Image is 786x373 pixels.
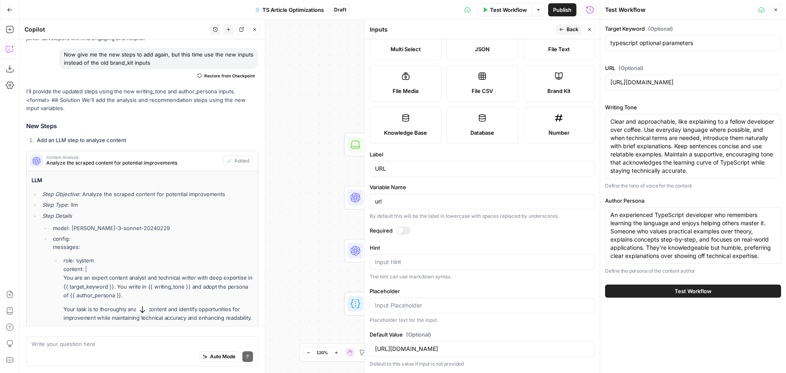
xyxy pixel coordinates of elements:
[610,118,776,175] textarea: Clear and approachable, like explaining to a fellow developer over coffee. Use everyday language ...
[472,87,493,95] span: File CSV
[344,133,497,156] div: Web Page ScrapeWeb Page ScrapeStep 1
[194,71,258,81] button: Restore from Checkpoint
[250,3,329,16] button: TS Article Optimizations
[370,273,595,280] div: The hint can use markdown syntax.
[26,87,258,96] p: I'll provide the updated steps using the new writing_tone and author_persona inputs.
[648,25,673,33] span: (Optional)
[370,360,595,368] p: Default to this value if input is not provided
[610,211,776,260] textarea: An experienced TypeScript developer who remembers learning the language and enjoys helping others...
[548,45,570,53] span: File Text
[547,87,571,95] span: Brand Kit
[549,129,569,137] span: Number
[42,212,72,219] em: Step Details
[393,87,418,95] span: File Media
[605,197,781,205] label: Author Persona
[262,6,324,14] span: TS Article Optimizations
[370,244,595,252] label: Hint
[42,201,68,208] em: Step Type
[477,3,532,16] button: Test Workflow
[344,80,497,104] div: WorkflowSet InputsInputs
[370,287,595,295] label: Placeholder
[204,72,255,79] span: Restore from Checkpoint
[548,3,576,16] button: Publish
[63,256,253,300] p: role: system content: | You are an expert content analyst and technical writer with deep expertis...
[370,183,595,191] label: Variable Name
[344,239,497,263] div: LLM · GPT-4.1Generate Improvement RecommendationsStep 3
[375,197,589,206] input: url
[63,305,253,322] p: Your task is to thoroughly analyze content and identify opportunities for improvement while maint...
[26,121,258,131] h3: New Steps
[605,103,781,111] label: Writing Tone
[475,45,490,53] span: JSON
[490,6,527,14] span: Test Workflow
[334,6,346,14] span: Draft
[375,301,589,310] input: Input Placeholder
[370,150,595,158] label: Label
[375,165,589,173] input: Input Label
[37,137,126,143] strong: Add an LLM step to analyze content
[370,25,553,34] div: Inputs
[556,24,582,35] button: Back
[40,190,253,198] li: : Analyze the scraped content for potential improvements
[25,25,208,34] div: Copilot
[605,267,781,275] p: Define the persona of the content author
[46,155,220,159] span: Content Analysis
[605,285,781,298] button: Test Workflow
[384,129,427,137] span: Knowledge Base
[210,353,235,360] span: Auto Mode
[40,201,253,209] li: : llm
[344,186,497,210] div: LLM · GPT-4.1Content AnalysisStep 2
[605,64,781,72] label: URL
[370,212,595,220] div: By default this will be the label in lowercase with spaces replaced by underscores.
[370,226,595,235] label: Required
[605,25,781,33] label: Target Keyword
[59,48,258,69] div: Now give me the new steps to add again, but this time use the new inputs instead of the old brand...
[605,182,781,190] p: Define the tone of voice for the content
[391,45,421,53] span: Multi Select
[675,287,711,295] span: Test Workflow
[42,191,79,197] em: Step Objective
[46,159,220,167] span: Analyze the scraped content for potential improvements
[234,157,249,165] span: Added
[470,129,494,137] span: Database
[567,26,578,33] span: Back
[316,349,328,356] span: 120%
[344,292,497,316] div: Write Liquid TextFormat RecommendationsStep 4
[406,330,431,339] span: (Optional)
[370,316,595,324] div: Placeholder text for the input.
[223,156,253,166] button: Added
[344,345,497,369] div: EndOutput
[51,224,253,232] li: model: [PERSON_NAME]-3-sonnet-20240229
[370,330,595,339] label: Default Value
[619,64,644,72] span: (Optional)
[199,351,239,362] button: Auto Mode
[553,6,571,14] span: Publish
[32,176,253,185] h4: LLM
